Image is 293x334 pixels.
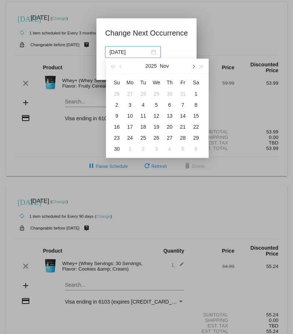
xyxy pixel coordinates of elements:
td: 11/4/2025 [137,99,150,110]
td: 11/20/2025 [163,121,176,132]
div: 27 [165,133,174,142]
div: 29 [192,133,201,142]
td: 12/6/2025 [190,143,203,154]
th: Sun [110,77,124,88]
h1: Change Next Occurrence [105,27,188,39]
div: 16 [113,122,121,131]
td: 11/28/2025 [176,132,190,143]
div: 23 [113,133,121,142]
td: 10/30/2025 [163,88,176,99]
div: 28 [139,89,148,98]
div: 3 [152,144,161,153]
td: 11/23/2025 [110,132,124,143]
div: 13 [165,111,174,120]
button: Previous month (PageUp) [117,59,125,73]
div: 1 [192,89,201,98]
div: 9 [113,111,121,120]
td: 10/29/2025 [150,88,163,99]
td: 11/17/2025 [124,121,137,132]
td: 11/9/2025 [110,110,124,121]
td: 11/5/2025 [150,99,163,110]
td: 11/6/2025 [163,99,176,110]
td: 11/2/2025 [110,99,124,110]
div: 29 [152,89,161,98]
button: Next month (PageDown) [189,59,197,73]
td: 12/4/2025 [163,143,176,154]
div: 30 [165,89,174,98]
td: 11/3/2025 [124,99,137,110]
td: 11/30/2025 [110,143,124,154]
td: 11/22/2025 [190,121,203,132]
td: 11/29/2025 [190,132,203,143]
div: 24 [126,133,135,142]
td: 11/18/2025 [137,121,150,132]
div: 26 [113,89,121,98]
div: 31 [179,89,187,98]
div: 6 [165,100,174,109]
div: 27 [126,89,135,98]
td: 11/8/2025 [190,99,203,110]
div: 17 [126,122,135,131]
th: Mon [124,77,137,88]
td: 11/26/2025 [150,132,163,143]
td: 11/11/2025 [137,110,150,121]
td: 10/31/2025 [176,88,190,99]
div: 5 [179,144,187,153]
div: 11 [139,111,148,120]
button: 2025 [145,59,157,73]
td: 12/3/2025 [150,143,163,154]
td: 10/27/2025 [124,88,137,99]
div: 20 [165,122,174,131]
div: 25 [139,133,148,142]
td: 11/24/2025 [124,132,137,143]
td: 11/21/2025 [176,121,190,132]
div: 19 [152,122,161,131]
td: 12/1/2025 [124,143,137,154]
div: 5 [152,100,161,109]
td: 11/1/2025 [190,88,203,99]
div: 7 [179,100,187,109]
td: 11/27/2025 [163,132,176,143]
div: 6 [192,144,201,153]
th: Tue [137,77,150,88]
button: Nov [160,59,169,73]
div: 2 [113,100,121,109]
td: 11/13/2025 [163,110,176,121]
th: Fri [176,77,190,88]
td: 11/10/2025 [124,110,137,121]
div: 30 [113,144,121,153]
div: 26 [152,133,161,142]
div: 18 [139,122,148,131]
td: 12/5/2025 [176,143,190,154]
div: 14 [179,111,187,120]
td: 10/28/2025 [137,88,150,99]
button: Last year (Control + left) [109,59,117,73]
td: 11/12/2025 [150,110,163,121]
button: Next year (Control + right) [197,59,205,73]
div: 1 [126,144,135,153]
th: Sat [190,77,203,88]
div: 3 [126,100,135,109]
div: 2 [139,144,148,153]
td: 11/7/2025 [176,99,190,110]
td: 11/16/2025 [110,121,124,132]
button: Update [105,62,138,76]
td: 11/19/2025 [150,121,163,132]
td: 11/25/2025 [137,132,150,143]
div: 12 [152,111,161,120]
th: Thu [163,77,176,88]
td: 11/15/2025 [190,110,203,121]
input: Select date [110,48,150,56]
div: 22 [192,122,201,131]
td: 10/26/2025 [110,88,124,99]
div: 4 [165,144,174,153]
td: 12/2/2025 [137,143,150,154]
div: 8 [192,100,201,109]
td: 11/14/2025 [176,110,190,121]
div: 28 [179,133,187,142]
div: 10 [126,111,135,120]
th: Wed [150,77,163,88]
div: 4 [139,100,148,109]
div: 15 [192,111,201,120]
div: 21 [179,122,187,131]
